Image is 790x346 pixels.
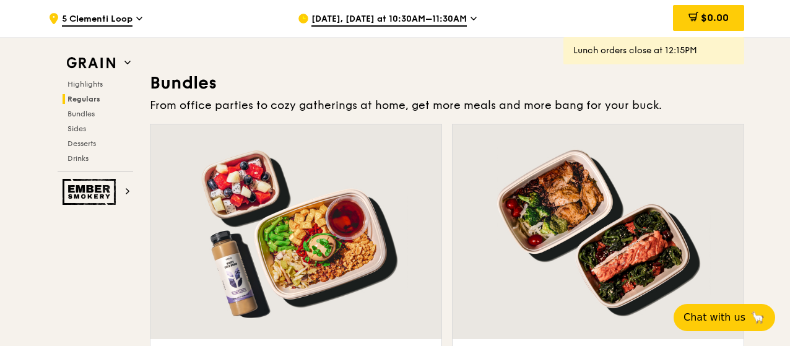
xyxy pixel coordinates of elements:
[684,310,745,325] span: Chat with us
[674,304,775,331] button: Chat with us🦙
[63,179,119,205] img: Ember Smokery web logo
[67,80,103,89] span: Highlights
[67,124,86,133] span: Sides
[67,95,100,103] span: Regulars
[67,110,95,118] span: Bundles
[62,13,132,27] span: 5 Clementi Loop
[750,310,765,325] span: 🦙
[67,154,89,163] span: Drinks
[67,139,96,148] span: Desserts
[63,52,119,74] img: Grain web logo
[573,45,734,57] div: Lunch orders close at 12:15PM
[150,72,744,94] h3: Bundles
[150,97,744,114] div: From office parties to cozy gatherings at home, get more meals and more bang for your buck.
[311,13,467,27] span: [DATE], [DATE] at 10:30AM–11:30AM
[701,12,729,24] span: $0.00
